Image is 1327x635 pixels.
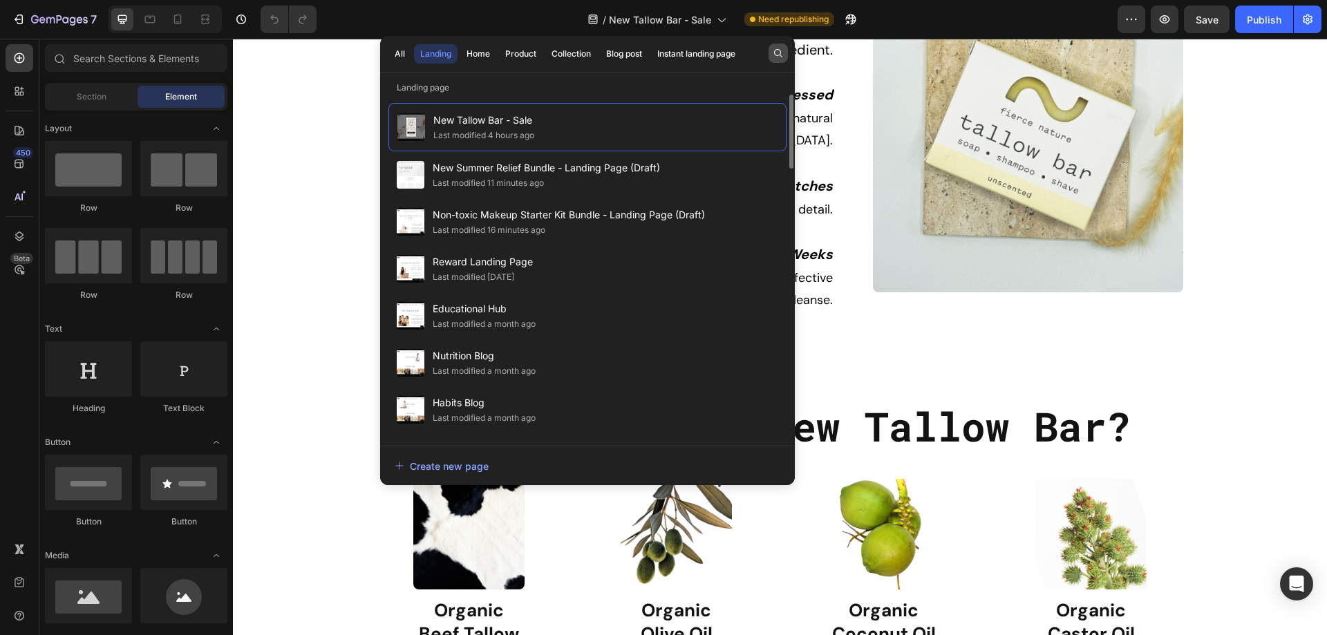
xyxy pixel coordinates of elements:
[823,560,893,583] strong: Organic
[45,289,132,301] div: Row
[657,48,735,60] div: Instant landing page
[1184,6,1230,33] button: Save
[609,12,711,27] span: New Tallow Bar - Sale
[433,160,660,176] span: New Summer Relief Bundle - Landing Page (Draft)
[606,48,642,60] div: Blog post
[45,44,227,72] input: Search Sections & Elements
[205,544,227,567] span: Toggle open
[196,361,898,414] span: What's in our New Tallow Bar?
[91,11,97,28] p: 7
[140,289,227,301] div: Row
[45,549,69,562] span: Media
[1235,6,1293,33] button: Publish
[467,48,490,60] div: Home
[1247,12,1281,27] div: Publish
[603,12,606,27] span: /
[499,44,543,64] button: Product
[433,254,533,270] span: Reward Landing Page
[205,318,227,340] span: Toggle open
[420,48,451,60] div: Landing
[45,323,62,335] span: Text
[205,431,227,453] span: Toggle open
[487,207,600,225] strong: Cured for Weeks
[201,560,271,583] strong: Organic
[6,6,103,33] button: 7
[433,364,536,378] div: Last modified a month ago
[651,44,742,64] button: Instant landing page
[45,515,132,528] div: Button
[205,117,227,140] span: Toggle open
[180,440,292,551] img: gempages_503485028945101930-a490823f-7c91-454f-9e05-68fe8dc7ffe3.png
[433,411,536,425] div: Last modified a month ago
[140,515,227,528] div: Button
[388,44,411,64] button: All
[261,6,317,33] div: Undo/Redo
[10,253,33,264] div: Beta
[165,91,197,103] span: Element
[13,147,33,158] div: 450
[433,112,534,129] span: New Tallow Bar - Sale
[552,48,591,60] div: Collection
[433,176,544,190] div: Last modified 11 minutes ago
[45,202,132,214] div: Row
[433,207,705,223] span: Non-toxic Makeup Starter Kit Bundle - Landing Page (Draft)
[1196,14,1218,26] span: Save
[599,583,703,607] strong: Coconut Oil
[233,39,1327,635] iframe: Design area
[505,48,536,60] div: Product
[433,223,545,237] div: Last modified 16 minutes ago
[45,436,70,448] span: Button
[395,459,489,473] div: Create new page
[380,81,795,95] p: Landing page
[77,91,106,103] span: Section
[399,138,600,156] strong: Handcrafted in Small Batches
[299,162,600,179] span: Ensuring quality, consistency, and attention to detail.
[616,560,686,583] strong: Organic
[45,402,132,415] div: Heading
[433,348,536,364] span: Nutrition Blog
[433,270,514,284] div: Last modified [DATE]
[1280,567,1313,600] div: Open Intercom Messenger
[758,13,829,26] span: Need republishing
[388,440,499,551] img: gempages_503485028945101930-318492e0-ccb7-4e04-86cf-5352d7c2556b.png
[489,47,600,65] strong: Cold-Processed
[460,44,496,64] button: Home
[395,48,405,60] div: All
[433,395,536,411] span: Habits Blog
[45,122,72,135] span: Layout
[600,44,648,64] button: Blog post
[433,129,534,142] div: Last modified 4 hours ago
[815,583,902,607] strong: Castor Oil
[245,71,600,110] span: Made using a gentle method that retains nutrients and natural [MEDICAL_DATA].
[394,452,781,480] button: Create new page
[408,560,478,583] strong: Organic
[595,440,706,551] img: gempages_503485028945101930-7f644341-d146-4e4f-bcd0-e2e05568ff3c.png
[408,583,480,607] strong: Olive Oil
[186,583,286,607] strong: Beef Tallow
[140,202,227,214] div: Row
[433,317,536,331] div: Last modified a month ago
[414,44,458,64] button: Landing
[545,44,597,64] button: Collection
[433,301,536,317] span: Educational Hub
[191,231,600,269] span: Allows the bar to [PERSON_NAME] naturally for a long-lasting, effective cleanse.
[140,402,227,415] div: Text Block
[802,440,914,551] img: gempages_503485028945101930-bb66c835-bd7d-4ead-b8a1-a31f88a7e5d1.png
